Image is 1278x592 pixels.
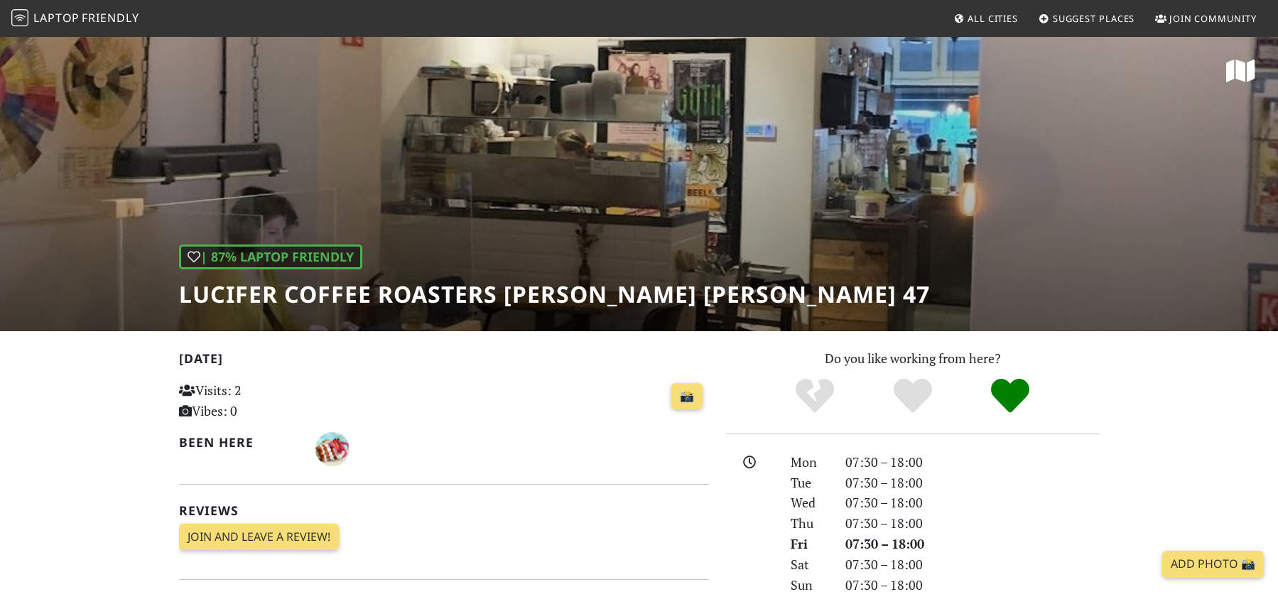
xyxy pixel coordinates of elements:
a: Add Photo 📸 [1162,551,1264,578]
img: LaptopFriendly [11,9,28,26]
a: All Cities [948,6,1024,31]
span: Friendly [82,10,139,26]
span: Laptop [33,10,80,26]
div: | 87% Laptop Friendly [179,244,362,269]
div: Definitely! [961,377,1059,416]
div: Wed [782,493,836,513]
div: Thu [782,513,836,534]
a: Join and leave a review! [179,524,339,551]
div: Tue [782,473,836,493]
span: Suggest Places [1053,12,1135,25]
p: Do you like working from here? [726,348,1100,369]
a: Suggest Places [1033,6,1141,31]
a: Join Community [1149,6,1262,31]
div: Fri [782,534,836,554]
div: Sat [782,554,836,575]
div: Mon [782,452,836,473]
a: LaptopFriendly LaptopFriendly [11,6,139,31]
h2: Been here [179,435,299,450]
h2: [DATE] [179,351,709,372]
span: Join Community [1169,12,1257,25]
span: All Cities [968,12,1018,25]
div: 07:30 – 18:00 [837,534,1108,554]
img: 6320-joost.jpg [315,432,350,466]
div: No [766,377,864,416]
p: Visits: 2 Vibes: 0 [179,380,345,421]
div: 07:30 – 18:00 [837,554,1108,575]
a: 📸 [671,383,703,410]
div: 07:30 – 18:00 [837,493,1108,513]
h2: Reviews [179,503,709,518]
div: 07:30 – 18:00 [837,452,1108,473]
h1: Lucifer Coffee Roasters [PERSON_NAME] [PERSON_NAME] 47 [179,281,930,308]
div: Yes [864,377,962,416]
div: 07:30 – 18:00 [837,473,1108,493]
div: 07:30 – 18:00 [837,513,1108,534]
span: Joost Visser [315,439,350,456]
